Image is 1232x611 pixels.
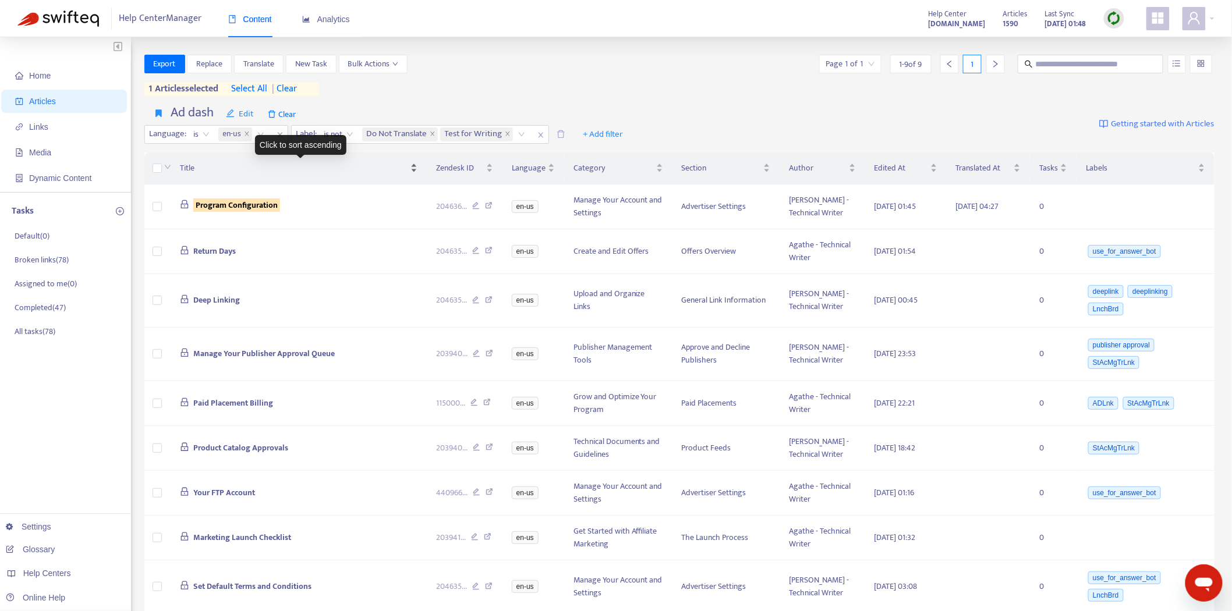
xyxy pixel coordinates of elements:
[564,229,672,274] td: Create and Edit Offers
[1045,8,1075,20] span: Last Sync
[12,204,34,218] p: Tasks
[193,347,335,360] span: Manage Your Publisher Approval Queue
[255,135,346,155] div: Click to sort ascending
[29,71,51,80] span: Home
[367,127,427,141] span: Do Not Translate
[1151,11,1165,25] span: appstore
[1099,105,1215,144] a: Getting started with Articles
[1088,339,1155,351] span: publisher approval
[1030,471,1077,516] td: 0
[232,82,268,96] span: select all
[234,55,284,73] button: Translate
[226,107,254,121] span: Edit
[875,396,915,410] span: [DATE] 22:21
[672,328,780,381] td: Approve and Decline Publishers
[436,442,468,454] span: 203940 ...
[1099,119,1109,129] img: image-link
[445,127,502,141] span: Test for Writing
[512,347,539,360] span: en-us
[875,293,918,307] span: [DATE] 00:45
[865,152,947,184] th: Edited At
[436,245,467,258] span: 204635 ...
[512,397,539,410] span: en-us
[116,207,124,215] span: plus-circle
[780,426,865,471] td: [PERSON_NAME] - Technical Writer
[875,244,916,258] span: [DATE] 01:54
[1088,486,1161,499] span: use_for_answer_bot
[180,581,189,590] span: lock
[512,531,539,544] span: en-us
[228,15,236,23] span: book
[1030,229,1077,274] td: 0
[295,58,327,70] span: New Task
[1088,589,1124,602] span: LnchBrd
[6,545,55,554] a: Glossary
[672,516,780,560] td: The Launch Process
[1088,571,1161,584] span: use_for_answer_bot
[1088,245,1161,258] span: use_for_answer_bot
[193,531,291,544] span: Marketing Launch Checklist
[180,487,189,496] span: lock
[29,173,91,183] span: Dynamic Content
[244,131,250,138] span: close
[1030,328,1077,381] td: 0
[339,55,408,73] button: Bulk Actionsdown
[789,162,847,175] span: Author
[193,441,288,454] span: Product Catalog Approvals
[348,58,398,70] span: Bulk Actions
[1185,564,1223,602] iframe: Button to launch messaging window
[362,127,438,141] span: Do Not Translate
[193,244,236,258] span: Return Days
[564,328,672,381] td: Publisher Management Tools
[193,486,255,499] span: Your FTP Account
[512,162,546,175] span: Language
[875,486,915,499] span: [DATE] 01:16
[780,328,865,381] td: [PERSON_NAME] - Technical Writer
[15,254,69,266] p: Broken links ( 78 )
[15,278,77,290] p: Assigned to me ( 0 )
[672,471,780,516] td: Advertiser Settings
[194,126,210,143] span: is
[875,200,916,213] span: [DATE] 01:45
[672,426,780,471] td: Product Feeds
[900,58,922,70] span: 1 - 9 of 9
[171,105,214,120] h4: Ad dash
[929,17,986,30] a: [DOMAIN_NAME]
[272,81,274,97] span: |
[196,58,222,70] span: Replace
[15,230,49,242] p: Default ( 0 )
[228,15,272,24] span: Content
[564,274,672,328] td: Upload and Organize Links
[226,109,235,118] span: edit
[780,471,865,516] td: Agathe - Technical Writer
[193,396,273,410] span: Paid Placement Billing
[324,126,353,143] span: is not
[436,486,468,499] span: 440966 ...
[564,426,672,471] td: Technical Documents and Guidelines
[144,55,185,73] button: Export
[564,184,672,229] td: Manage Your Account and Settings
[15,123,23,131] span: link
[427,152,502,184] th: Zendesk ID
[1088,303,1124,315] span: LnchBrd
[672,184,780,229] td: Advertiser Settings
[512,580,539,593] span: en-us
[1003,17,1019,30] strong: 1590
[875,441,916,454] span: [DATE] 18:42
[1173,59,1181,68] span: unordered-list
[564,381,672,426] td: Grow and Optimize Your Program
[505,131,511,138] span: close
[436,580,467,593] span: 204635 ...
[956,200,999,213] span: [DATE] 04:27
[154,58,176,70] span: Export
[1111,118,1215,131] span: Getting started with Articles
[1088,397,1118,410] span: ADLnk
[302,15,310,23] span: area-chart
[564,152,672,184] th: Category
[292,126,319,143] span: Label :
[583,127,623,141] span: + Add filter
[963,55,982,73] div: 1
[29,148,51,157] span: Media
[512,294,539,307] span: en-us
[180,162,408,175] span: Title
